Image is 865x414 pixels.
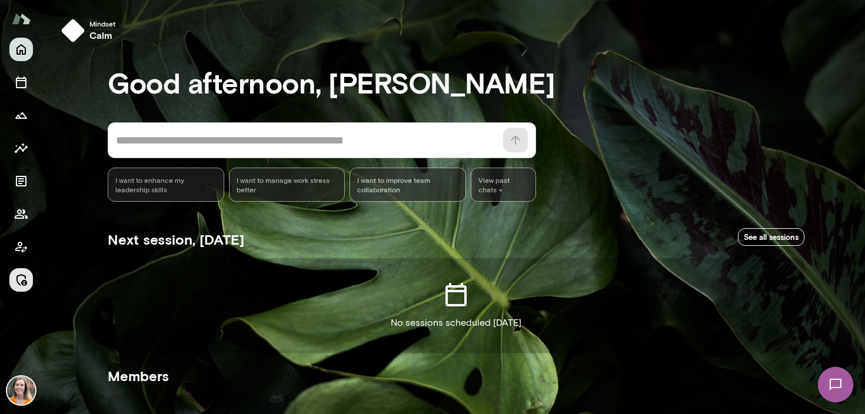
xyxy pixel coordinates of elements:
[391,316,521,330] p: No sessions scheduled [DATE]
[9,235,33,259] button: Client app
[108,366,804,385] h5: Members
[108,168,224,202] div: I want to enhance my leadership skills
[9,103,33,127] button: Growth Plan
[237,175,338,194] span: I want to manage work stress better
[471,168,536,202] span: View past chats ->
[108,230,244,249] h5: Next session, [DATE]
[115,175,217,194] span: I want to enhance my leadership skills
[9,136,33,160] button: Insights
[357,175,458,194] span: I want to improve team collaboration
[108,66,804,99] h3: Good afternoon, [PERSON_NAME]
[9,38,33,61] button: Home
[61,19,85,42] img: mindset
[9,71,33,94] button: Sessions
[56,14,125,47] button: Mindsetcalm
[350,168,466,202] div: I want to improve team collaboration
[89,19,115,28] span: Mindset
[738,228,804,246] a: See all sessions
[9,202,33,226] button: Members
[12,8,31,30] img: Mento
[7,376,35,405] img: Carrie Kelly
[9,169,33,193] button: Documents
[9,268,33,292] button: Manage
[89,28,115,42] h6: calm
[229,168,345,202] div: I want to manage work stress better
